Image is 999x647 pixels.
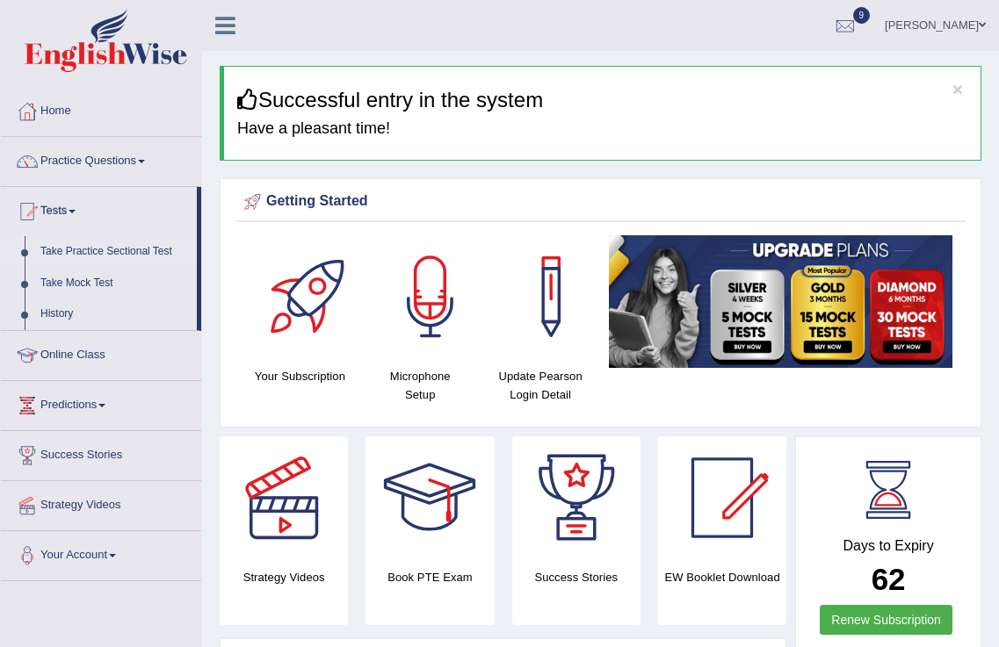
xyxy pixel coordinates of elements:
span: 9 [853,7,871,24]
a: Take Mock Test [33,268,197,299]
button: × [952,80,963,98]
h4: EW Booklet Download [658,568,786,586]
a: Strategy Videos [1,481,201,525]
a: Success Stories [1,431,201,475]
h4: Your Subscription [249,367,351,385]
a: Practice Questions [1,137,201,181]
div: Getting Started [240,189,961,215]
h3: Successful entry in the system [237,89,967,111]
a: Your Account [1,531,201,575]
a: Home [1,87,201,131]
img: small5.jpg [609,235,952,368]
a: History [33,298,197,330]
h4: Microphone Setup [369,367,472,404]
h4: Strategy Videos [220,568,348,586]
h4: Update Pearson Login Detail [489,367,592,404]
h4: Days to Expiry [815,538,961,554]
h4: Book PTE Exam [366,568,494,586]
h4: Have a pleasant time! [237,120,967,138]
a: Online Class [1,331,201,375]
a: Predictions [1,381,201,425]
a: Tests [1,187,197,231]
h4: Success Stories [512,568,641,586]
b: 62 [872,562,906,596]
a: Take Practice Sectional Test [33,236,197,268]
a: Renew Subscription [820,605,952,635]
